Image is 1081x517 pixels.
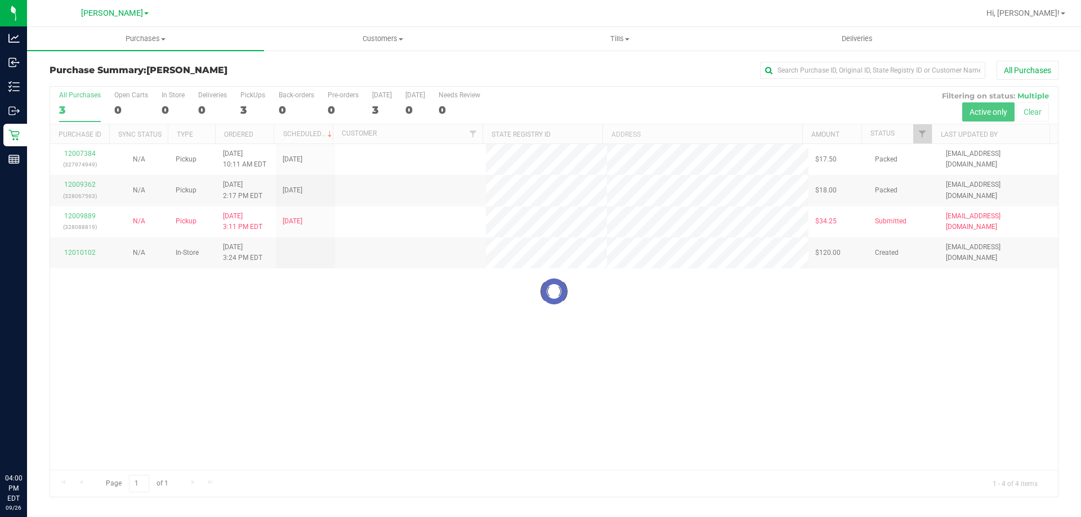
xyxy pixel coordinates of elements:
[739,27,976,51] a: Deliveries
[8,154,20,165] inline-svg: Reports
[8,57,20,68] inline-svg: Inbound
[8,81,20,92] inline-svg: Inventory
[50,65,386,75] h3: Purchase Summary:
[986,8,1060,17] span: Hi, [PERSON_NAME]!
[265,34,501,44] span: Customers
[8,105,20,116] inline-svg: Outbound
[11,427,45,461] iframe: Resource center
[760,62,985,79] input: Search Purchase ID, Original ID, State Registry ID or Customer Name...
[27,27,264,51] a: Purchases
[146,65,227,75] span: [PERSON_NAME]
[5,473,22,503] p: 04:00 PM EDT
[827,34,888,44] span: Deliveries
[27,34,264,44] span: Purchases
[501,27,738,51] a: Tills
[997,61,1058,80] button: All Purchases
[264,27,501,51] a: Customers
[8,33,20,44] inline-svg: Analytics
[8,129,20,141] inline-svg: Retail
[5,503,22,512] p: 09/26
[81,8,143,18] span: [PERSON_NAME]
[502,34,738,44] span: Tills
